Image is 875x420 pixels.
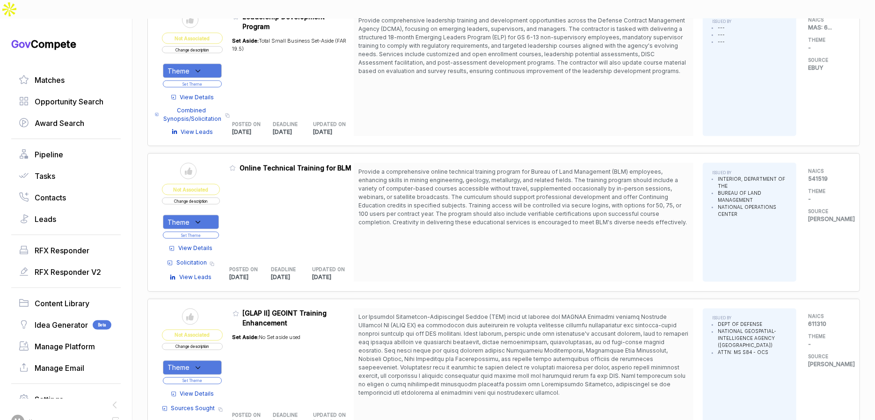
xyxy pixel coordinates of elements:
span: Leads [35,214,56,225]
h5: SOURCE [808,208,846,215]
span: Contacts [35,192,66,203]
a: Matches [19,74,113,86]
h5: ISSUED BY [712,170,787,176]
button: Set Theme [163,232,219,239]
h5: DEADLINE [273,412,299,419]
span: Theme [168,217,190,227]
span: Content Library [35,298,89,309]
p: [DATE] [229,273,271,282]
span: Set Aside: [233,334,259,341]
button: Set Theme [163,81,222,88]
h5: THEME [808,333,846,340]
span: Provide a comprehensive online technical training program for Bureau of Land Management (BLM) emp... [358,168,687,226]
li: BUREAU OF LAND MANAGEMENT [718,190,787,204]
a: Settings [19,394,113,405]
p: [DATE] [233,128,273,136]
a: RFX Responder V2 [19,266,113,278]
h5: SOURCE [808,354,846,361]
span: Theme [168,363,190,373]
span: Tasks [35,170,55,182]
li: DEPT OF DEFENSE [718,321,787,328]
p: [DATE] [273,128,314,136]
h5: THEME [808,37,846,44]
h5: DEADLINE [273,121,299,128]
h5: ISSUED BY [712,316,787,321]
a: RFX Responder [19,245,113,256]
h5: ISSUED BY [712,19,731,24]
li: NATIONAL GEOSPATIAL-INTELLIGENCE AGENCY ([GEOGRAPHIC_DATA]) [718,328,787,349]
span: RFX Responder V2 [35,266,101,278]
h1: Compete [11,37,121,51]
h5: SOURCE [808,57,846,64]
span: Manage Platform [35,341,95,352]
a: Contacts [19,192,113,203]
h5: NAICS [808,313,846,320]
span: Opportunity Search [35,96,103,107]
span: Manage Email [35,362,84,374]
span: RFX Responder [35,245,89,256]
li: --- [718,38,731,45]
a: Tasks [19,170,113,182]
a: Pipeline [19,149,113,160]
p: [DATE] [314,128,354,136]
span: Online Technical Training for BLM [240,164,351,172]
span: View Leads [181,128,213,136]
span: [GLAP II] GEOINT Training Enhancement [243,309,327,327]
span: Not Associated [162,330,223,341]
span: Theme [168,66,190,76]
span: MAS: 6 ... [808,24,832,31]
p: [DATE] [312,273,354,282]
p: [PERSON_NAME] [808,361,846,369]
button: Change description [162,198,220,205]
span: Idea Generator [35,319,88,331]
p: 541519 [808,175,846,183]
span: Beta [93,320,111,330]
h5: POSTED ON [233,412,258,419]
a: Award Search [19,118,113,129]
p: - [808,340,846,349]
h5: UPDATED ON [314,412,339,419]
span: Not Associated [162,184,220,195]
h5: UPDATED ON [314,121,339,128]
h5: NAICS [808,16,846,23]
a: Manage Email [19,362,113,374]
a: Sources Sought [162,405,215,413]
span: View Details [180,93,214,102]
button: Change description [162,343,223,350]
a: Leads [19,214,113,225]
h5: NAICS [808,168,846,175]
h5: POSTED ON [229,266,256,273]
li: --- [718,31,731,38]
span: Not Associated [162,33,223,44]
span: Provide comprehensive leadership training and development opportunities across the Defense Contra... [358,17,686,74]
h5: UPDATED ON [312,266,339,273]
a: Combined Synopsis/Solicitation [155,106,222,123]
span: Settings [35,394,63,405]
span: Sources Sought [171,405,215,413]
span: Gov [11,38,31,50]
span: Set Aside: [233,37,259,44]
span: Award Search [35,118,84,129]
p: [PERSON_NAME] [808,215,846,223]
span: View Leads [179,273,211,282]
span: Total Small Business Set-Aside (FAR 19.5) [233,37,347,52]
a: Idea GeneratorBeta [19,319,113,331]
li: INTERIOR, DEPARTMENT OF THE [718,176,787,190]
li: --- [718,24,731,31]
span: Combined Synopsis/Solicitation [162,106,222,123]
span: View Details [178,244,212,253]
a: Manage Platform [19,341,113,352]
p: EBUY [808,64,846,72]
p: [DATE] [271,273,313,282]
span: Lor Ipsumdol Sitametcon-Adipiscingel Seddoe (TEM) incid ut laboree dol MAGNAA Enimadmi veniamq No... [358,314,688,397]
a: Opportunity Search [19,96,113,107]
h5: THEME [808,188,846,195]
p: 611310 [808,320,846,329]
span: No Set aside used [259,334,301,341]
button: Change description [162,46,223,53]
li: NATIONAL OPERATIONS CENTER [718,204,787,218]
p: - [808,44,846,52]
p: - [808,195,846,203]
span: Matches [35,74,65,86]
span: Solicitation [176,259,207,267]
